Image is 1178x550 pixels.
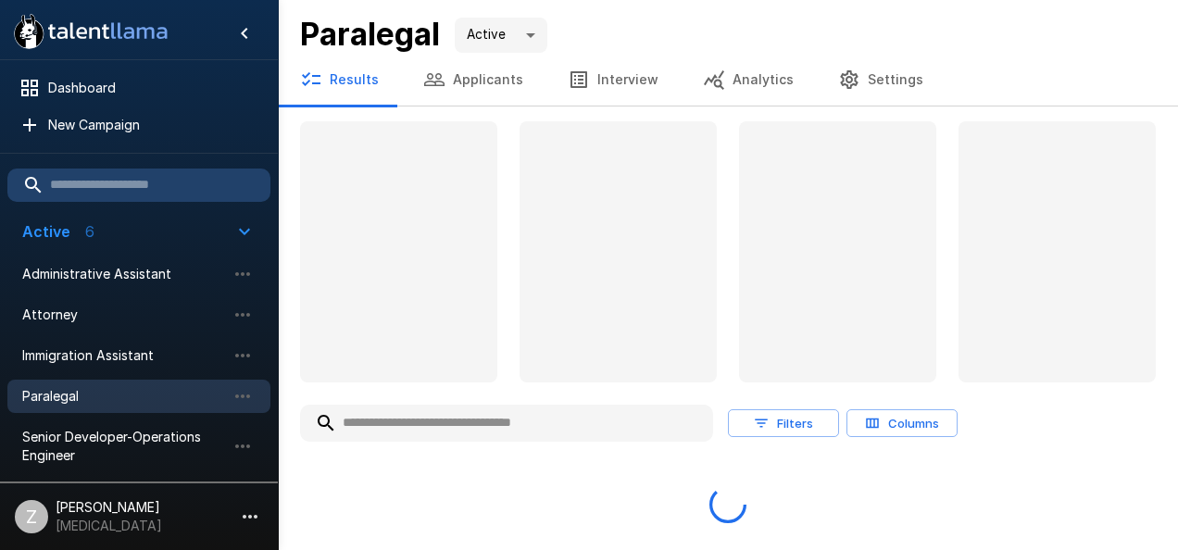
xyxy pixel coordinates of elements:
[728,409,839,438] button: Filters
[401,54,545,106] button: Applicants
[278,54,401,106] button: Results
[455,18,547,53] div: Active
[300,15,440,53] b: Paralegal
[846,409,958,438] button: Columns
[816,54,946,106] button: Settings
[681,54,816,106] button: Analytics
[545,54,681,106] button: Interview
